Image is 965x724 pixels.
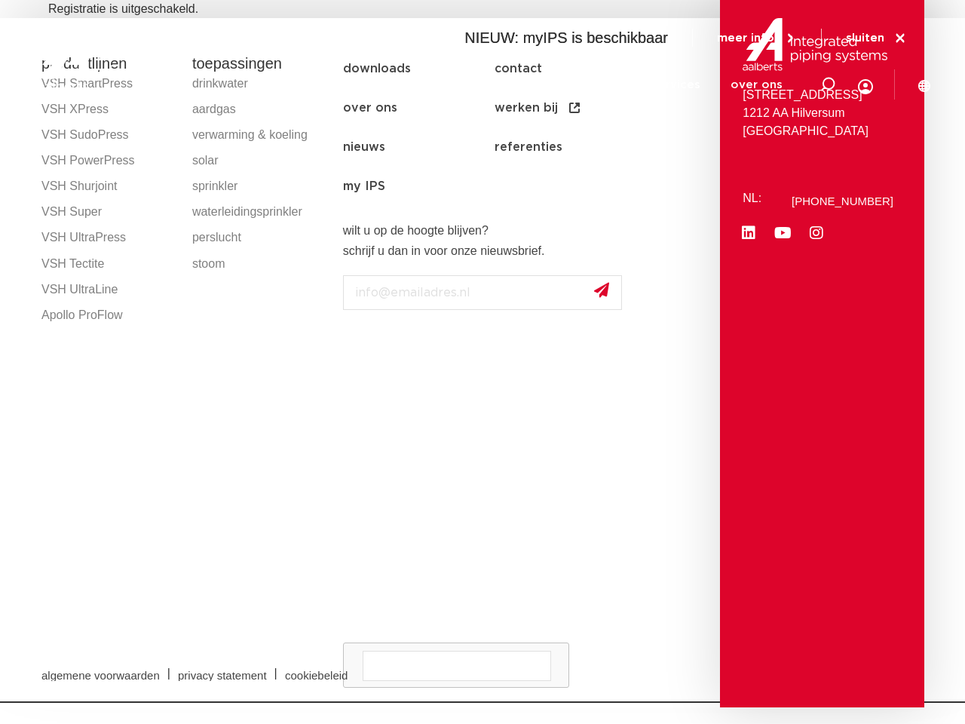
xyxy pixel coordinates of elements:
[192,199,328,225] a: waterleidingsprinkler
[343,224,489,237] strong: wilt u op de hoogte blijven?
[279,56,783,114] nav: Menu
[343,127,495,167] a: nieuws
[41,148,177,173] a: VSH PowerPress
[792,195,893,207] a: [PHONE_NUMBER]
[343,167,495,206] a: my IPS
[343,49,713,206] nav: Menu
[743,189,767,207] p: NL:
[41,199,177,225] a: VSH Super
[279,56,340,114] a: producten
[167,670,277,681] a: privacy statement
[41,173,177,199] a: VSH Shurjoint
[464,29,668,46] span: NIEUW: myIPS is beschikbaar
[717,32,774,44] span: meer info
[343,244,545,257] strong: schrijf u dan in voor onze nieuwsbrief.
[192,225,328,250] a: perslucht
[846,32,907,45] a: sluiten
[731,56,783,114] a: over ons
[41,122,177,148] a: VSH SudoPress
[192,173,328,199] a: sprinkler
[370,56,418,114] a: markten
[846,32,884,44] span: sluiten
[449,56,528,114] a: toepassingen
[41,277,177,302] a: VSH UltraLine
[30,670,171,681] a: algemene voorwaarden
[192,251,328,277] a: stoom
[41,670,160,681] span: algemene voorwaarden
[192,148,328,173] a: solar
[192,122,328,148] a: verwarming & koeling
[41,225,177,250] a: VSH UltraPress
[343,275,622,310] input: info@emailadres.nl
[495,127,646,167] a: referenties
[41,251,177,277] a: VSH Tectite
[652,56,700,114] a: services
[274,670,359,681] a: cookiebeleid
[285,670,348,681] span: cookiebeleid
[178,670,267,681] span: privacy statement
[41,302,177,328] a: Apollo ProFlow
[717,32,797,45] a: meer info
[558,56,622,114] a: downloads
[594,282,609,298] img: send.svg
